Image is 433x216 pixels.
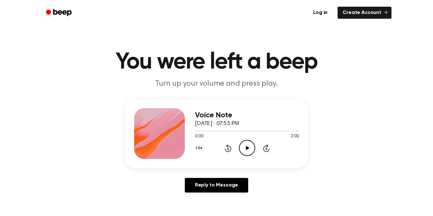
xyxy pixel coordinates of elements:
a: Create Account [338,7,391,19]
a: Reply to Message [185,178,248,193]
a: Beep [42,7,77,19]
button: 1.0x [195,143,204,154]
span: [DATE] · 07:53 PM [195,121,239,127]
span: 2:00 [291,133,299,140]
h1: You were left a beep [54,51,379,74]
a: Log in [307,5,334,20]
h3: Voice Note [195,111,299,120]
p: Turn up your volume and press play. [95,79,338,89]
span: 0:00 [195,133,203,140]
